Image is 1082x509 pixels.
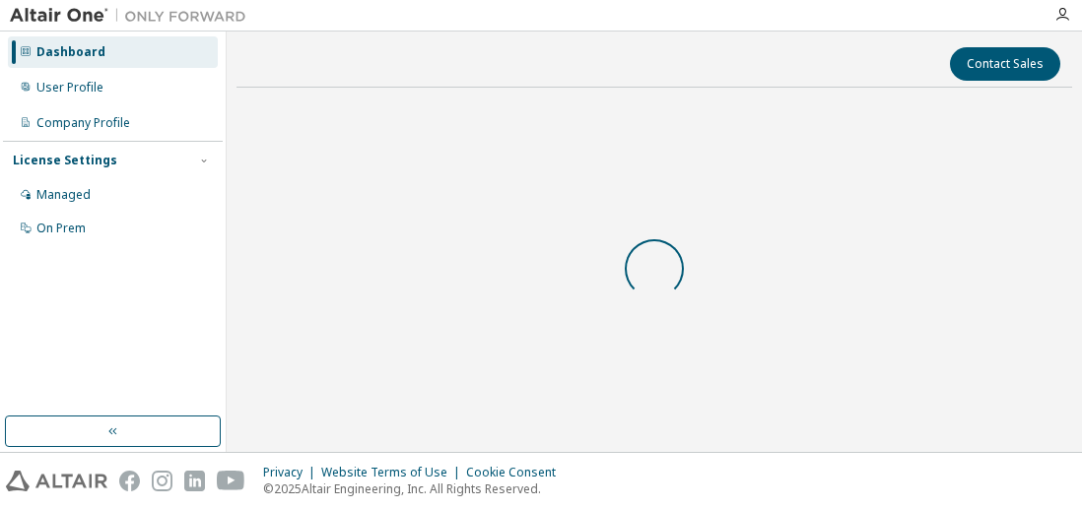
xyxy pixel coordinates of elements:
img: youtube.svg [217,471,245,491]
div: On Prem [36,221,86,236]
img: altair_logo.svg [6,471,107,491]
div: User Profile [36,80,103,95]
img: facebook.svg [119,471,140,491]
div: Company Profile [36,115,130,131]
p: © 2025 Altair Engineering, Inc. All Rights Reserved. [263,480,568,497]
div: License Settings [13,153,117,168]
div: Privacy [263,465,321,480]
button: Contact Sales [950,47,1060,81]
img: instagram.svg [152,471,172,491]
div: Cookie Consent [466,465,568,480]
div: Website Terms of Use [321,465,466,480]
img: Altair One [10,6,256,26]
div: Dashboard [36,44,105,60]
img: linkedin.svg [184,471,205,491]
div: Managed [36,187,91,203]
